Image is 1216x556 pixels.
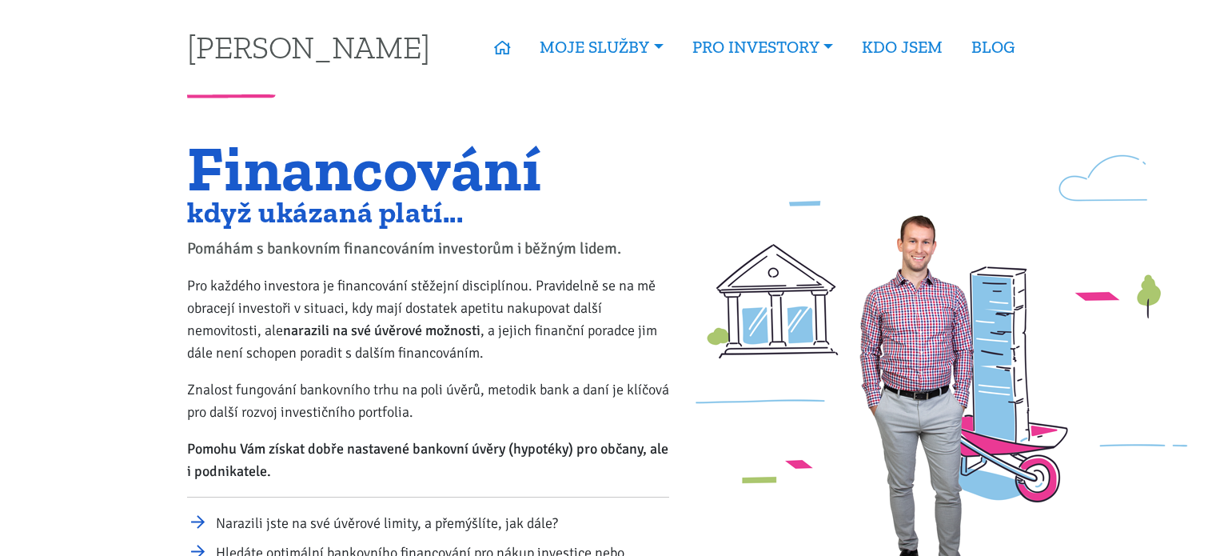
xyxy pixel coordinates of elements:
[216,512,669,534] li: Narazili jste na své úvěrové limity, a přemýšlíte, jak dále?
[525,29,677,66] a: MOJE SLUŽBY
[187,440,668,480] strong: Pomohu Vám získat dobře nastavené bankovní úvěry (hypotéky) pro občany, ale i podnikatele.
[187,238,669,260] p: Pomáhám s bankovním financováním investorům i běžným lidem.
[187,142,669,195] h1: Financování
[678,29,847,66] a: PRO INVESTORY
[847,29,957,66] a: KDO JSEM
[187,31,430,62] a: [PERSON_NAME]
[283,322,480,339] strong: narazili na své úvěrové možnosti
[187,378,669,423] p: Znalost fungování bankovního trhu na poli úvěrů, metodik bank a daní je klíčová pro další rozvoj ...
[957,29,1029,66] a: BLOG
[187,274,669,364] p: Pro každého investora je financování stěžejní disciplínou. Pravidelně se na mě obracejí investoři...
[187,199,669,226] h2: když ukázaná platí...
